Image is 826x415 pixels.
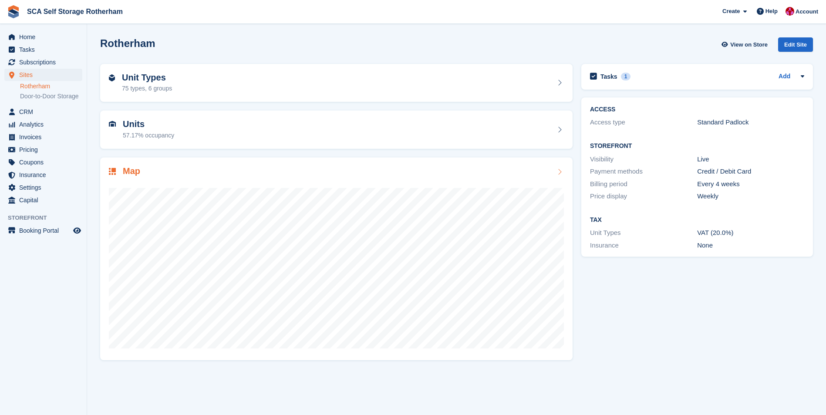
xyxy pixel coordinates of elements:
[4,31,82,43] a: menu
[109,121,116,127] img: unit-icn-7be61d7bf1b0ce9d3e12c5938cc71ed9869f7b940bace4675aadf7bd6d80202e.svg
[19,169,71,181] span: Insurance
[590,241,697,251] div: Insurance
[4,181,82,194] a: menu
[697,179,804,189] div: Every 4 weeks
[100,157,573,361] a: Map
[19,106,71,118] span: CRM
[4,44,82,56] a: menu
[122,84,172,93] div: 75 types, 6 groups
[697,167,804,177] div: Credit / Debit Card
[778,37,813,52] div: Edit Site
[697,228,804,238] div: VAT (20.0%)
[19,118,71,131] span: Analytics
[100,64,573,102] a: Unit Types 75 types, 6 groups
[4,106,82,118] a: menu
[109,168,116,175] img: map-icn-33ee37083ee616e46c38cad1a60f524a97daa1e2b2c8c0bc3eb3415660979fc1.svg
[4,69,82,81] a: menu
[123,131,174,140] div: 57.17% occupancy
[796,7,818,16] span: Account
[786,7,794,16] img: Thomas Webb
[4,194,82,206] a: menu
[4,169,82,181] a: menu
[19,194,71,206] span: Capital
[20,82,82,90] a: Rotherham
[19,131,71,143] span: Invoices
[779,72,790,82] a: Add
[19,181,71,194] span: Settings
[697,117,804,127] div: Standard Padlock
[590,154,697,164] div: Visibility
[4,224,82,237] a: menu
[7,5,20,18] img: stora-icon-8386f47178a22dfd0bd8f6a31ec36ba5ce8667c1dd55bd0f319d3a0aa187defe.svg
[123,119,174,129] h2: Units
[19,44,71,56] span: Tasks
[590,228,697,238] div: Unit Types
[590,106,804,113] h2: ACCESS
[19,156,71,168] span: Coupons
[697,241,804,251] div: None
[20,92,82,100] a: Door-to-Door Storage
[730,40,768,49] span: View on Store
[765,7,778,16] span: Help
[590,117,697,127] div: Access type
[778,37,813,55] a: Edit Site
[100,110,573,149] a: Units 57.17% occupancy
[109,74,115,81] img: unit-type-icn-2b2737a686de81e16bb02015468b77c625bbabd49415b5ef34ead5e3b44a266d.svg
[590,167,697,177] div: Payment methods
[621,73,631,80] div: 1
[590,143,804,150] h2: Storefront
[590,217,804,224] h2: Tax
[24,4,126,19] a: SCA Self Storage Rotherham
[19,224,71,237] span: Booking Portal
[697,154,804,164] div: Live
[8,214,87,222] span: Storefront
[720,37,771,52] a: View on Store
[4,118,82,131] a: menu
[722,7,740,16] span: Create
[19,31,71,43] span: Home
[697,191,804,201] div: Weekly
[122,73,172,83] h2: Unit Types
[72,225,82,236] a: Preview store
[4,156,82,168] a: menu
[123,166,140,176] h2: Map
[19,56,71,68] span: Subscriptions
[19,144,71,156] span: Pricing
[600,73,617,80] h2: Tasks
[4,144,82,156] a: menu
[590,191,697,201] div: Price display
[19,69,71,81] span: Sites
[100,37,155,49] h2: Rotherham
[4,56,82,68] a: menu
[590,179,697,189] div: Billing period
[4,131,82,143] a: menu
